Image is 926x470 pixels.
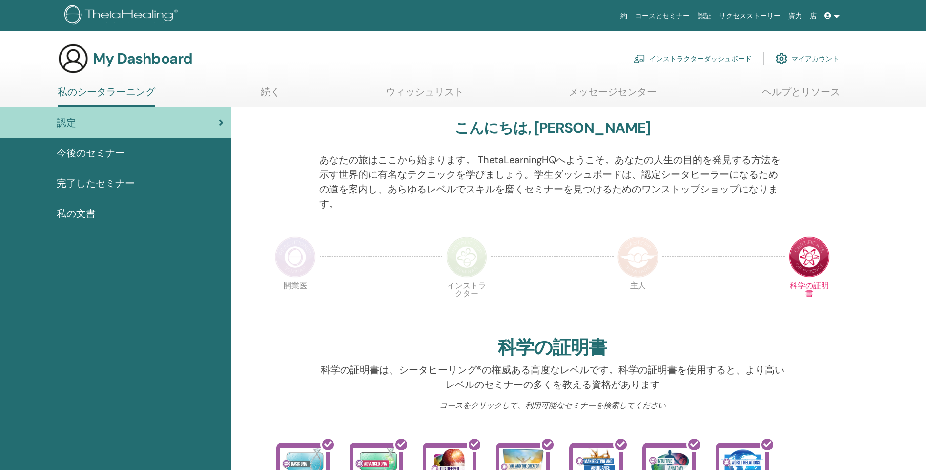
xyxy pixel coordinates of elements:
p: あなたの旅はここから始まります。 ThetaLearningHQへようこそ。あなたの人生の目的を発見する方法を示す世界的に有名なテクニックを学びましょう。学生ダッシュボードは、認定シータヒーラー... [319,152,785,211]
p: コースをクリックして、利用可能なセミナーを検索してください [319,400,785,411]
h2: 科学の証明書 [498,337,607,359]
p: 科学の証明書 [789,282,830,323]
a: サクセスストーリー [715,7,784,25]
h3: こんにちは, [PERSON_NAME] [454,119,651,137]
span: 認定 [57,115,76,130]
a: インストラクターダッシュボード [634,48,752,69]
img: Practitioner [275,236,316,278]
img: Certificate of Science [789,236,830,278]
a: メッセージセンター [569,86,657,105]
span: 今後のセミナー [57,146,125,160]
p: 開業医 [275,282,316,323]
p: 科学の証明書は、シータヒーリング®の権威ある高度なレベルです。科学の証明書を使用すると、より高いレベルのセミナーの多くを教える資格があります [319,363,785,392]
img: cog.svg [776,50,787,67]
a: 認証 [694,7,715,25]
span: 完了したセミナー [57,176,135,191]
a: コースとセミナー [631,7,694,25]
p: インストラクター [446,282,487,323]
p: 主人 [617,282,658,323]
img: generic-user-icon.jpg [58,43,89,74]
span: 私の文書 [57,206,96,221]
a: 続く [261,86,280,105]
img: logo.png [64,5,181,27]
a: 資力 [784,7,806,25]
a: ウィッシュリスト [386,86,464,105]
a: 私のシータラーニング [58,86,155,107]
img: chalkboard-teacher.svg [634,54,645,63]
h3: My Dashboard [93,50,192,67]
a: 約 [617,7,631,25]
img: Instructor [446,236,487,278]
a: ヘルプとリソース [762,86,840,105]
a: マイアカウント [776,48,839,69]
img: Master [617,236,658,278]
a: 店 [806,7,821,25]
